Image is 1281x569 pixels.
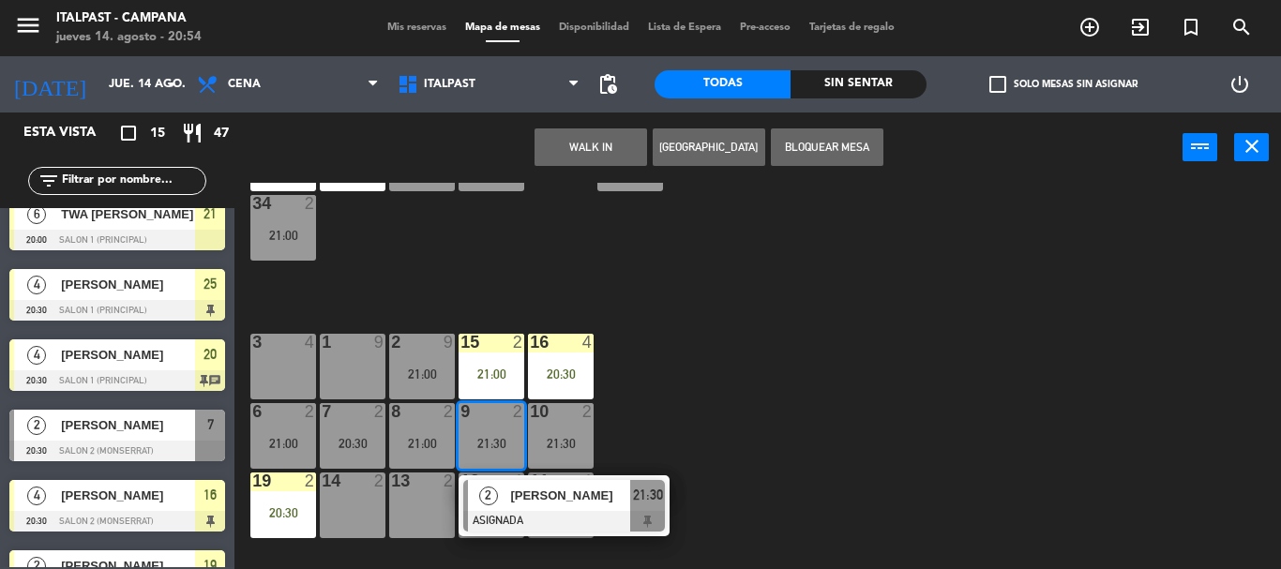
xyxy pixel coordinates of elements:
[513,403,524,420] div: 2
[582,334,594,351] div: 4
[322,403,323,420] div: 7
[14,11,42,39] i: menu
[250,437,316,450] div: 21:00
[38,170,60,192] i: filter_list
[117,122,140,144] i: crop_square
[61,345,195,365] span: [PERSON_NAME]
[14,11,42,46] button: menu
[1129,16,1152,38] i: exit_to_app
[456,22,550,33] span: Mapa de mesas
[305,403,316,420] div: 2
[374,472,385,489] div: 2
[989,76,1006,93] span: check_box_outline_blank
[444,334,455,351] div: 9
[203,343,217,366] span: 20
[27,346,46,365] span: 4
[1180,16,1202,38] i: turned_in_not
[653,128,765,166] button: [GEOGRAPHIC_DATA]
[582,403,594,420] div: 2
[633,484,663,506] span: 21:30
[800,22,904,33] span: Tarjetas de regalo
[61,275,195,294] span: [PERSON_NAME]
[530,403,531,420] div: 10
[513,334,524,351] div: 2
[56,28,202,47] div: jueves 14. agosto - 20:54
[550,22,639,33] span: Disponibilidad
[160,73,183,96] i: arrow_drop_down
[791,70,927,98] div: Sin sentar
[56,9,202,28] div: Italpast - Campana
[1234,133,1269,161] button: close
[1183,133,1217,161] button: power_input
[305,334,316,351] div: 4
[582,472,594,489] div: 4
[989,76,1138,93] label: Solo mesas sin asignar
[322,334,323,351] div: 1
[530,472,531,489] div: 11
[250,229,316,242] div: 21:00
[27,487,46,505] span: 4
[460,403,461,420] div: 9
[374,403,385,420] div: 2
[203,202,217,225] span: 21
[510,486,630,505] span: [PERSON_NAME]
[460,334,461,351] div: 15
[228,78,261,91] span: Cena
[214,123,229,144] span: 47
[252,403,253,420] div: 6
[27,416,46,435] span: 2
[1230,16,1253,38] i: search
[596,73,619,96] span: pending_actions
[1078,16,1101,38] i: add_circle_outline
[424,78,475,91] span: Italpast
[27,205,46,224] span: 6
[479,487,498,505] span: 2
[61,486,195,505] span: [PERSON_NAME]
[444,403,455,420] div: 2
[459,367,524,381] div: 21:00
[203,484,217,506] span: 16
[1241,135,1263,157] i: close
[61,415,195,435] span: [PERSON_NAME]
[528,437,594,450] div: 21:30
[207,413,214,436] span: 7
[374,334,385,351] div: 9
[378,22,456,33] span: Mis reservas
[305,195,316,212] div: 2
[1228,73,1251,96] i: power_settings_new
[459,437,524,450] div: 21:30
[391,403,392,420] div: 8
[771,128,883,166] button: Bloquear Mesa
[731,22,800,33] span: Pre-acceso
[250,506,316,519] div: 20:30
[150,123,165,144] span: 15
[27,276,46,294] span: 4
[322,472,323,489] div: 14
[391,472,392,489] div: 13
[181,122,203,144] i: restaurant
[391,334,392,351] div: 2
[528,367,594,381] div: 20:30
[639,22,731,33] span: Lista de Espera
[655,70,791,98] div: Todas
[513,472,524,489] div: 4
[444,472,455,489] div: 2
[389,437,455,450] div: 21:00
[389,367,455,381] div: 21:00
[460,472,461,489] div: 12
[61,204,195,224] span: TWA [PERSON_NAME]
[535,128,647,166] button: WALK IN
[320,437,385,450] div: 20:30
[203,273,217,295] span: 25
[1189,135,1212,157] i: power_input
[252,195,253,212] div: 34
[60,171,205,191] input: Filtrar por nombre...
[530,334,531,351] div: 16
[252,334,253,351] div: 3
[305,472,316,489] div: 2
[252,472,253,489] div: 19
[9,122,135,144] div: Esta vista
